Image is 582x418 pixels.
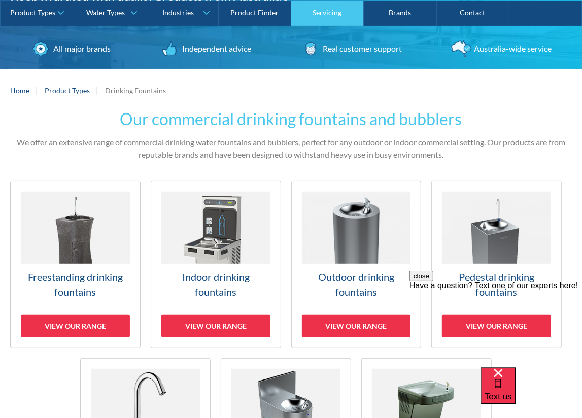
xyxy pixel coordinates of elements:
div: Water Types [86,8,125,17]
div: Australia-wide service [471,43,552,55]
a: Indoor drinking fountainsView our range [151,181,281,348]
a: Freestanding drinking fountainsView our range [10,181,141,348]
div: | [35,84,40,96]
div: Independent advice [180,43,251,55]
h3: Pedestal drinking fountains [442,269,551,299]
a: Product Types [45,85,90,96]
a: Outdoor drinking fountainsView our range [291,181,422,348]
p: We offer an extensive range of commercial drinking water fountains and bubblers, perfect for any ... [10,136,572,161]
div: Product Types [10,8,55,17]
h2: Our commercial drinking fountains and bubblers [10,107,572,131]
iframe: podium webchat widget prompt [409,271,582,380]
a: Pedestal drinking fountainsView our range [431,181,562,348]
div: All major brands [51,43,111,55]
h3: Outdoor drinking fountains [302,269,411,299]
div: View our range [302,315,411,337]
a: Home [10,85,29,96]
div: Industries [162,8,194,17]
div: Real customer support [321,43,402,55]
iframe: podium webchat widget bubble [481,367,582,418]
h3: Indoor drinking fountains [161,269,270,299]
div: View our range [161,315,270,337]
div: | [95,84,100,96]
div: Drinking Fountains [105,85,166,96]
h3: Freestanding drinking fountains [21,269,130,299]
div: View our range [21,315,130,337]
